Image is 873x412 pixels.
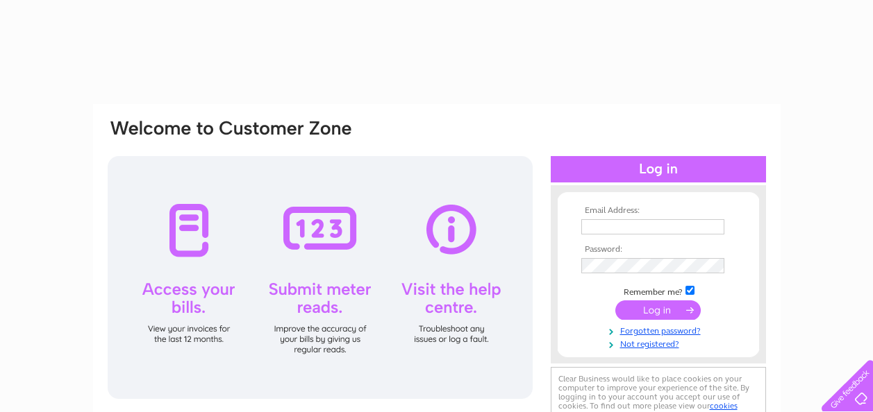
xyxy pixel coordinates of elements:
[578,206,739,216] th: Email Address:
[578,245,739,255] th: Password:
[581,336,739,350] a: Not registered?
[578,284,739,298] td: Remember me?
[615,300,701,320] input: Submit
[581,323,739,336] a: Forgotten password?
